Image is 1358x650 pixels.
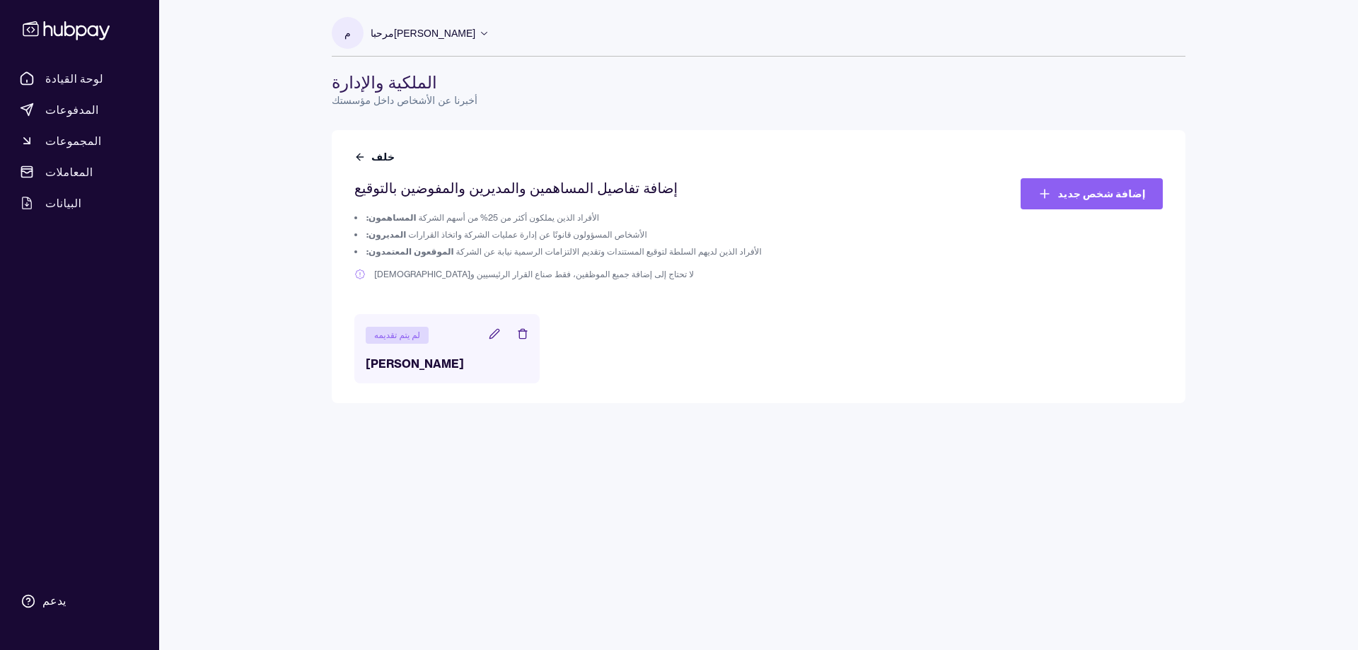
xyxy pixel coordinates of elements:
[1057,187,1146,200] font: إضافة شخص جديد
[14,128,145,153] a: المجموعات
[42,595,66,607] font: يدعم
[45,134,102,148] font: المجموعات
[354,150,398,164] button: خلف
[332,71,437,93] font: الملكية والإدارة
[45,71,103,86] font: لوحة القيادة
[371,151,395,163] font: خلف
[456,246,762,257] font: الأفراد الذين لديهم السلطة لتوقيع المستندات وتقديم الالتزامات الرسمية نيابة عن الشركة
[14,66,145,91] a: لوحة القيادة
[344,28,351,39] font: م
[354,179,678,197] font: إضافة تفاصيل المساهمين والمديرين والمفوضين بالتوقيع
[366,246,454,257] font: الموقعون المعتمدون:
[371,28,394,39] font: مرحبا
[374,330,420,340] font: لم يتم تقديمه
[366,229,406,240] font: المديرون:
[419,212,600,223] font: الأفراد الذين يملكون أكثر من 25% من أسهم الشركة
[332,94,477,107] font: أخبرنا عن الأشخاص داخل مؤسستك
[14,190,145,216] a: البيانات
[45,165,93,179] font: المعاملات
[14,586,145,616] a: يدعم
[366,212,417,223] font: المساهمون:
[45,103,99,117] font: المدفوعات
[374,269,694,279] font: لا تحتاج إلى إضافة جميع الموظفين، فقط صناع القرار الرئيسيين و[DEMOGRAPHIC_DATA]
[14,97,145,122] a: المدفوعات
[366,356,464,371] font: [PERSON_NAME]
[45,196,81,210] font: البيانات
[408,229,647,240] font: الأشخاص المسؤولون قانونًا عن إدارة عمليات الشركة واتخاذ القرارات
[1021,178,1163,209] a: إضافة شخص جديد
[394,28,475,39] font: [PERSON_NAME]
[14,159,145,185] a: المعاملات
